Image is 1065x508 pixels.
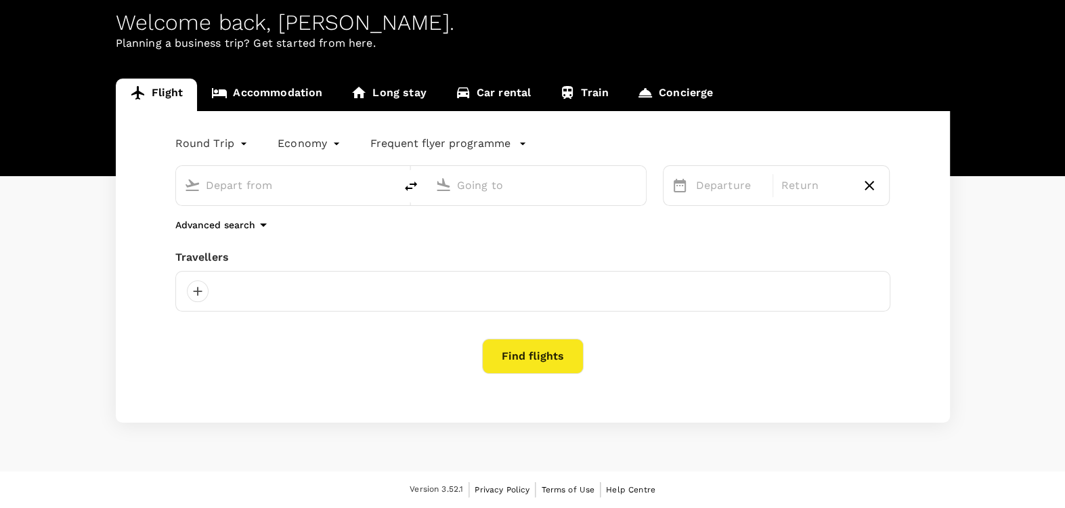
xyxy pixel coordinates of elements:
a: Car rental [441,79,546,111]
button: Open [636,184,639,186]
a: Long stay [336,79,440,111]
span: Terms of Use [541,485,594,494]
button: Advanced search [175,217,271,233]
span: Help Centre [606,485,655,494]
p: Planning a business trip? Get started from here. [116,35,950,51]
p: Frequent flyer programme [370,135,510,152]
p: Advanced search [175,218,255,232]
button: delete [395,170,427,203]
a: Terms of Use [541,482,594,497]
input: Going to [457,175,617,196]
a: Concierge [623,79,727,111]
p: Return [781,177,850,194]
div: Welcome back , [PERSON_NAME] . [116,10,950,35]
span: Version 3.52.1 [410,483,463,496]
a: Help Centre [606,482,655,497]
button: Open [385,184,388,186]
a: Flight [116,79,198,111]
a: Train [545,79,623,111]
input: Depart from [206,175,366,196]
a: Privacy Policy [475,482,529,497]
div: Economy [278,133,343,154]
div: Travellers [175,249,890,266]
div: Round Trip [175,133,251,154]
p: Departure [696,177,764,194]
span: Privacy Policy [475,485,529,494]
button: Find flights [482,339,584,374]
button: Frequent flyer programme [370,135,527,152]
a: Accommodation [197,79,336,111]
